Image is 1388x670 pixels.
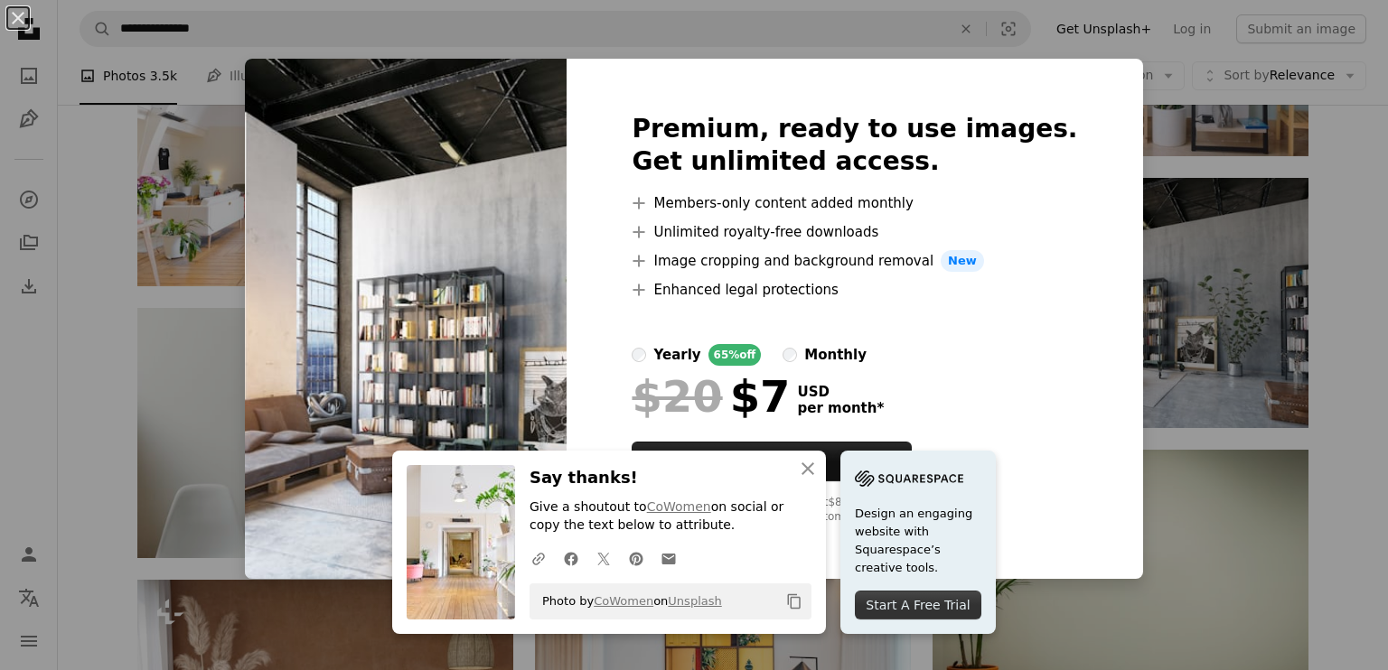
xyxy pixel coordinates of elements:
[840,451,996,634] a: Design an engaging website with Squarespace’s creative tools.Start A Free Trial
[245,59,567,579] img: premium_photo-1661875749873-41f940da9fc8
[632,221,1077,243] li: Unlimited royalty-free downloads
[530,465,811,491] h3: Say thanks!
[783,348,797,362] input: monthly
[632,192,1077,214] li: Members-only content added monthly
[632,373,790,420] div: $7
[530,498,811,535] p: Give a shoutout to on social or copy the text below to attribute.
[587,540,620,576] a: Share on Twitter
[941,250,984,272] span: New
[632,442,912,481] button: GetUnsplash+
[647,499,711,514] a: CoWomen
[555,540,587,576] a: Share on Facebook
[797,400,884,416] span: per month *
[855,505,981,577] span: Design an engaging website with Squarespace’s creative tools.
[632,250,1077,272] li: Image cropping and background removal
[804,344,867,366] div: monthly
[632,348,646,362] input: yearly65%off
[632,113,1077,178] h2: Premium, ready to use images. Get unlimited access.
[855,591,981,619] div: Start A Free Trial
[632,373,722,420] span: $20
[632,279,1077,301] li: Enhanced legal protections
[620,540,652,576] a: Share on Pinterest
[668,594,721,608] a: Unsplash
[653,344,700,366] div: yearly
[533,587,722,616] span: Photo by on
[797,384,884,400] span: USD
[779,586,810,617] button: Copy to clipboard
[594,594,653,608] a: CoWomen
[708,344,762,366] div: 65% off
[652,540,685,576] a: Share over email
[855,465,963,492] img: file-1705255347840-230a6ab5bca9image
